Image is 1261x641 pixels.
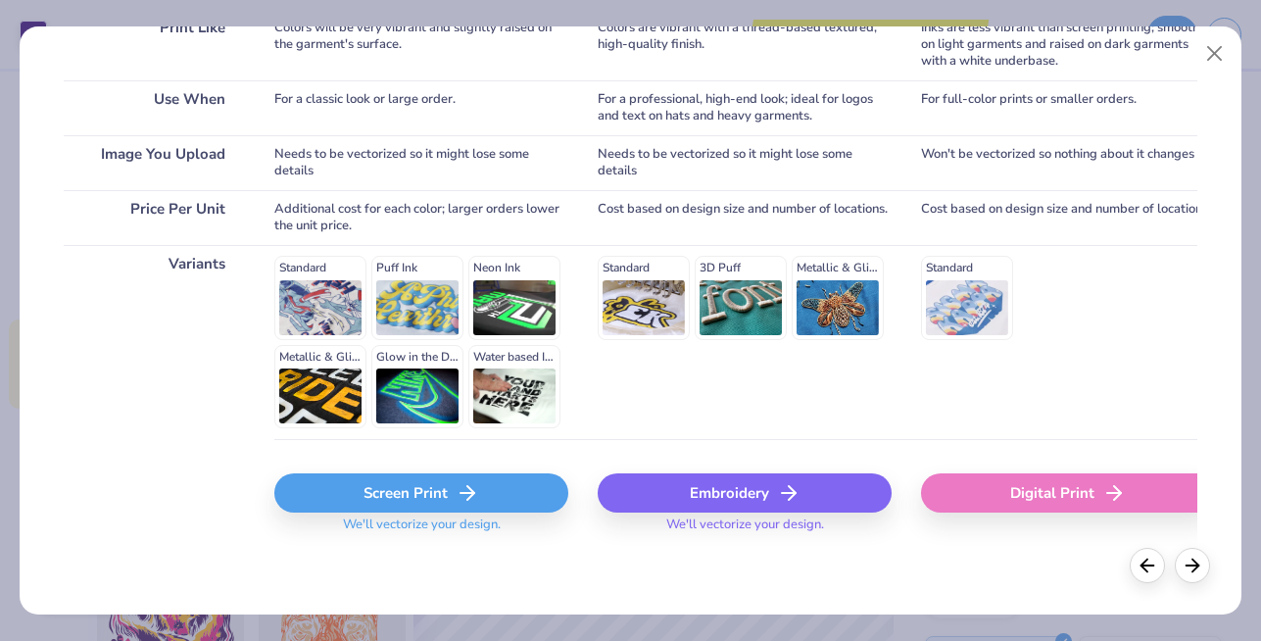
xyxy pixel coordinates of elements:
[921,80,1215,135] div: For full-color prints or smaller orders.
[921,190,1215,245] div: Cost based on design size and number of locations.
[1195,35,1233,73] button: Close
[335,517,509,545] span: We'll vectorize your design.
[921,135,1215,190] div: Won't be vectorized so nothing about it changes
[658,517,832,545] span: We'll vectorize your design.
[64,245,245,439] div: Variants
[274,9,568,80] div: Colors will be very vibrant and slightly raised on the garment's surface.
[598,190,892,245] div: Cost based on design size and number of locations.
[598,135,892,190] div: Needs to be vectorized so it might lose some details
[64,190,245,245] div: Price Per Unit
[921,473,1215,513] div: Digital Print
[598,473,892,513] div: Embroidery
[274,135,568,190] div: Needs to be vectorized so it might lose some details
[64,135,245,190] div: Image You Upload
[274,473,568,513] div: Screen Print
[921,9,1215,80] div: Inks are less vibrant than screen printing; smooth on light garments and raised on dark garments ...
[64,9,245,80] div: Print Like
[598,80,892,135] div: For a professional, high-end look; ideal for logos and text on hats and heavy garments.
[598,9,892,80] div: Colors are vibrant with a thread-based textured, high-quality finish.
[64,80,245,135] div: Use When
[274,190,568,245] div: Additional cost for each color; larger orders lower the unit price.
[274,80,568,135] div: For a classic look or large order.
